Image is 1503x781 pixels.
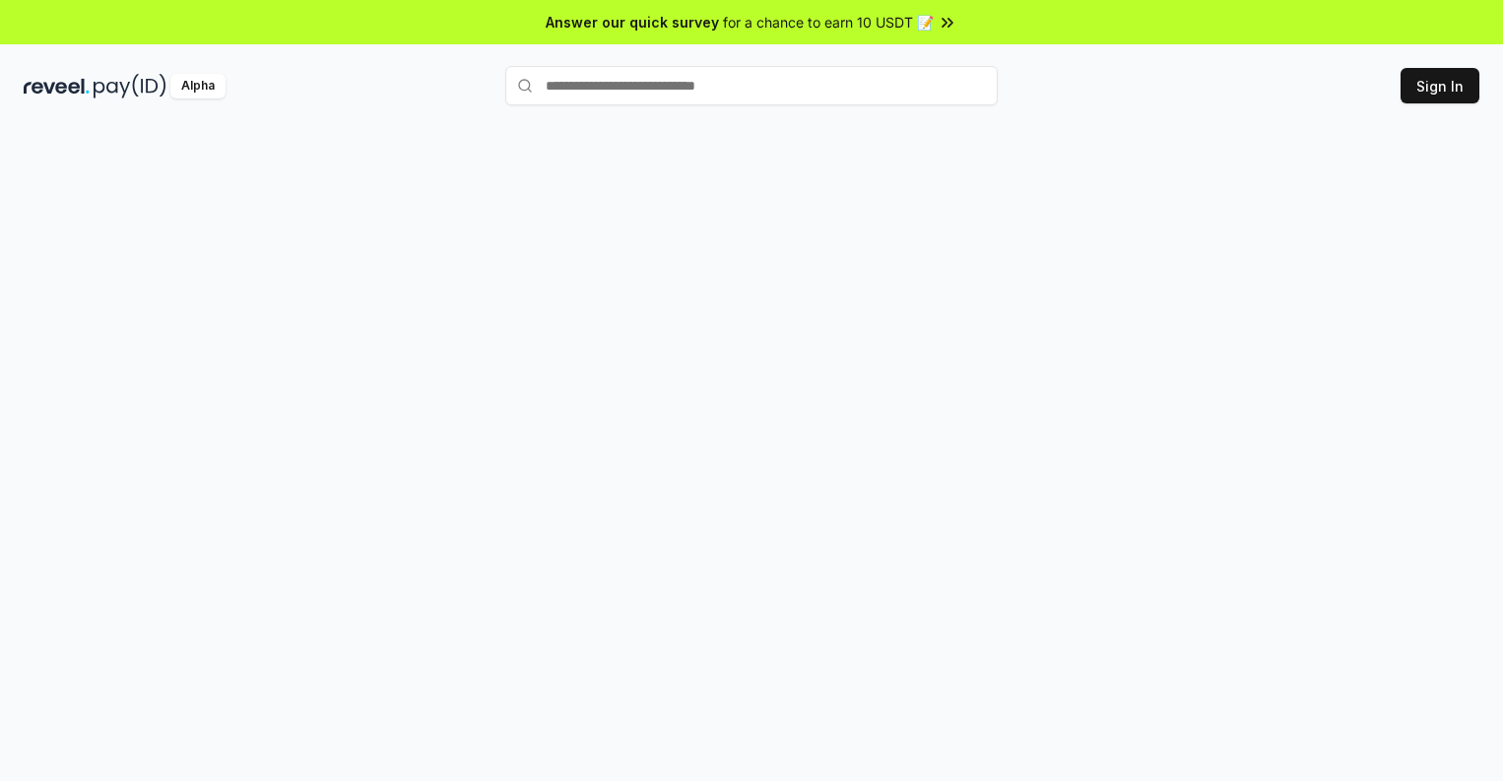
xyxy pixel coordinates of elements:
[1401,68,1479,103] button: Sign In
[170,74,226,98] div: Alpha
[723,12,934,33] span: for a chance to earn 10 USDT 📝
[546,12,719,33] span: Answer our quick survey
[24,74,90,98] img: reveel_dark
[94,74,166,98] img: pay_id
